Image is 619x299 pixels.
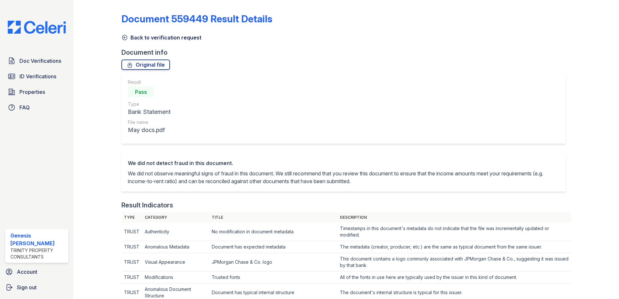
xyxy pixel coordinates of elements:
td: The metadata (creator, producer, etc.) are the same as typical document from the same issuer. [337,241,571,253]
div: Trinity Property Consultants [10,247,66,260]
a: ID Verifications [5,70,68,83]
a: Document 559449 Result Details [121,13,272,25]
div: We did not detect fraud in this document. [128,159,559,167]
div: Result Indicators [121,201,173,210]
th: Description [337,212,571,223]
span: Sign out [17,283,37,291]
a: Doc Verifications [5,54,68,67]
td: JPMorgan Chase & Co. logo [209,253,337,271]
td: This document contains a logo commonly associated with JPMorgan Chase & Co., suggesting it was is... [337,253,571,271]
a: Sign out [3,281,71,294]
span: Properties [19,88,45,96]
p: We did not observe meaningful signs of fraud in this document. We still recommend that you review... [128,170,559,185]
td: Document has expected metadata [209,241,337,253]
th: Category [142,212,209,223]
a: Properties [5,85,68,98]
td: Modifications [142,271,209,283]
td: Authenticity [142,223,209,241]
a: FAQ [5,101,68,114]
a: Account [3,265,71,278]
div: Result [128,79,171,85]
span: ID Verifications [19,72,56,80]
td: Timestamps in this document's metadata do not indicate that the file was incrementally updated or... [337,223,571,241]
a: Back to verification request [121,34,201,41]
th: Type [121,212,142,223]
img: CE_Logo_Blue-a8612792a0a2168367f1c8372b55b34899dd931a85d93a1a3d3e32e68fde9ad4.png [3,21,71,34]
td: Visual Appearance [142,253,209,271]
td: TRUST [121,223,142,241]
span: Account [17,268,37,276]
td: TRUST [121,241,142,253]
div: May docs.pdf [128,126,171,135]
td: No modification in document metadata [209,223,337,241]
a: Original file [121,60,170,70]
span: FAQ [19,104,30,111]
td: Anomalous Metadata [142,241,209,253]
td: Trusted fonts [209,271,337,283]
div: Pass [128,87,154,97]
div: File name [128,119,171,126]
th: Title [209,212,337,223]
span: Doc Verifications [19,57,61,65]
td: TRUST [121,253,142,271]
div: Bank Statement [128,107,171,116]
div: Document info [121,48,571,57]
td: TRUST [121,271,142,283]
td: All of the fonts in use here are typically used by the issuer in this kind of document. [337,271,571,283]
div: Type [128,101,171,107]
div: Genesis [PERSON_NAME] [10,232,66,247]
